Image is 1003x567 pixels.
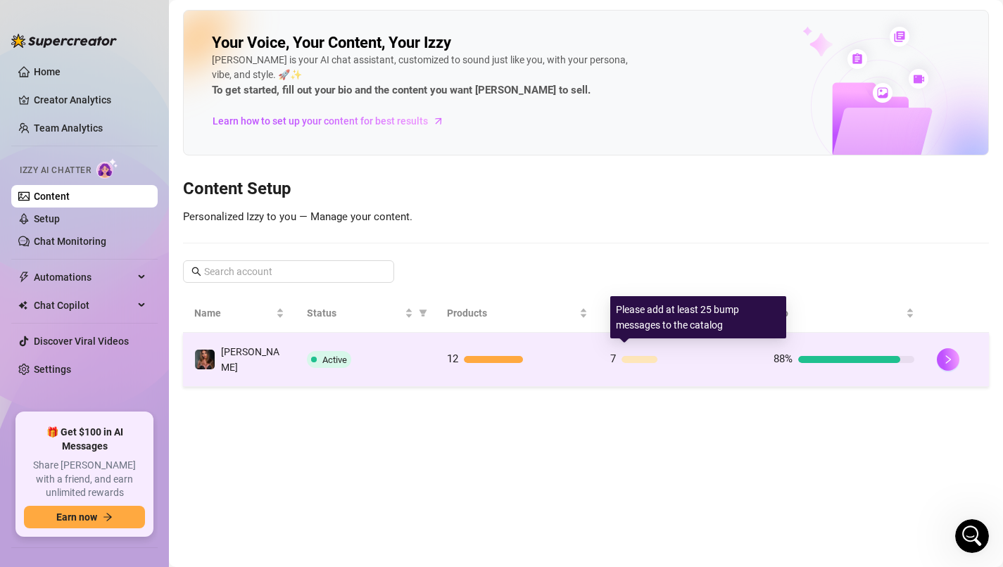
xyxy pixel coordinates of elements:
[51,32,270,76] div: can you check now if we can enable izzy please?
[24,506,145,528] button: Earn nowarrow-right
[195,350,215,369] img: Denise
[11,34,117,48] img: logo-BBDzfeDw.svg
[23,336,220,364] div: Hey! I checked, and Izzy is already enabled on your end.
[436,294,599,333] th: Products
[51,208,270,266] div: creator on ppv and i did but everytime it is sent it keeps asking me again and again
[68,18,131,32] p: Active 5h ago
[34,336,129,347] a: Discover Viral Videos
[11,162,270,208] div: Denise says…
[770,11,988,155] img: ai-chatter-content-library-cLFOSyPT.png
[322,355,347,365] span: Active
[183,178,989,200] h3: Content Setup
[204,264,374,279] input: Search account
[62,170,259,198] div: onlyfans keeps asking me to add a tag of the other vreator
[11,309,270,328] div: [DATE]
[241,454,264,476] button: Send a message…
[34,66,61,77] a: Home
[599,294,762,333] th: Bump Messages
[610,352,616,365] span: 7
[34,191,70,202] a: Content
[955,519,989,553] iframe: Intercom live chat
[224,129,270,160] div: hello
[212,84,591,96] strong: To get started, fill out your bio and the content you want [PERSON_NAME] to sell.
[183,210,412,223] span: Personalized Izzy to you — Manage your content.
[943,355,953,364] span: right
[51,162,270,206] div: onlyfans keeps asking me to add a tag of the other vreator
[89,459,101,471] button: Start recording
[40,8,63,30] img: Profile image for Giselle
[11,208,270,267] div: Denise says…
[774,305,903,321] span: Bio
[431,114,446,128] span: arrow-right
[11,129,270,162] div: Denise says…
[11,328,270,466] div: Giselle says…
[247,6,272,31] div: Close
[419,309,427,317] span: filter
[212,33,451,53] h2: Your Voice, Your Content, Your Izzy
[762,294,926,333] th: Bio
[12,430,270,454] textarea: Message…
[96,158,118,179] img: AI Chatter
[937,348,959,371] button: right
[24,459,145,500] span: Share [PERSON_NAME] with a friend, and earn unlimited rewards
[220,6,247,32] button: Home
[87,276,259,290] div: do u know how i can fix this please
[416,302,430,324] span: filter
[11,32,270,87] div: Denise says…
[56,511,97,523] span: Earn now
[447,305,576,321] span: Products
[34,294,134,317] span: Chat Copilot
[610,296,786,338] div: Please add at least 25 bump messages to the catalog
[103,512,113,522] span: arrow-right
[44,459,56,471] button: Gif picker
[235,138,259,152] div: hello
[24,426,145,453] span: 🎁 Get $100 in AI Messages
[62,216,259,257] div: creator on ppv and i did but everytime it is sent it keeps asking me again and again
[18,272,30,283] span: thunderbolt
[194,305,273,321] span: Name
[23,364,220,433] div: If the content involves another creator, OnlyFans does require you to tag them. Just to confirm—d...
[774,352,793,365] span: 88%
[62,40,259,68] div: can you check now if we can enable izzy please?
[34,364,71,375] a: Settings
[447,352,458,365] span: 12
[212,110,455,132] a: Learn how to set up your content for best results
[221,346,279,373] span: [PERSON_NAME]
[34,89,146,111] a: Creator Analytics
[213,113,428,129] span: Learn how to set up your content for best results
[212,53,634,99] div: [PERSON_NAME] is your AI chat assistant, customized to sound just like you, with your persona, vi...
[183,294,296,333] th: Name
[22,459,33,471] button: Emoji picker
[68,7,106,18] h1: Giselle
[11,267,270,310] div: Denise says…
[219,87,270,118] div: hello?
[307,305,402,321] span: Status
[11,87,270,129] div: Denise says…
[75,267,270,298] div: do u know how i can fix this please
[34,213,60,224] a: Setup
[18,300,27,310] img: Chat Copilot
[34,122,103,134] a: Team Analytics
[20,164,91,177] span: Izzy AI Chatter
[296,294,436,333] th: Status
[230,96,259,110] div: hello?
[34,236,106,247] a: Chat Monitoring
[9,6,36,32] button: go back
[67,459,78,471] button: Upload attachment
[11,328,231,441] div: Hey! I checked, and Izzy is already enabled on your end.If the content involves another creator, ...
[34,266,134,288] span: Automations
[191,267,201,276] span: search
